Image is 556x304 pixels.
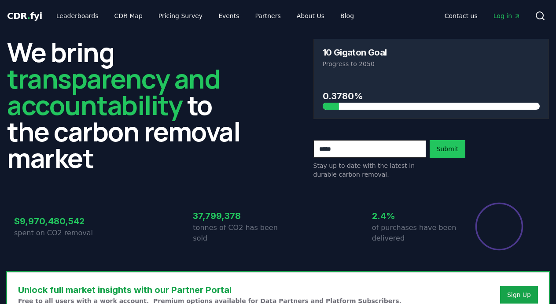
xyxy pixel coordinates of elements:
[372,209,457,222] h3: 2.4%
[248,8,288,24] a: Partners
[507,290,531,299] a: Sign Up
[313,161,426,179] p: Stay up to date with the latest in durable carbon removal.
[438,8,485,24] a: Contact us
[438,8,528,24] nav: Main
[7,39,243,171] h2: We bring to the carbon removal market
[500,286,538,304] button: Sign Up
[14,228,99,238] p: spent on CO2 removal
[372,222,457,244] p: of purchases have been delivered
[7,10,42,22] a: CDR.fyi
[193,209,278,222] h3: 37,799,378
[7,60,220,123] span: transparency and accountability
[211,8,246,24] a: Events
[323,89,540,103] h3: 0.3780%
[333,8,361,24] a: Blog
[151,8,210,24] a: Pricing Survey
[18,283,401,297] h3: Unlock full market insights with our Partner Portal
[27,11,30,21] span: .
[430,140,466,158] button: Submit
[193,222,278,244] p: tonnes of CO2 has been sold
[7,11,42,21] span: CDR fyi
[14,215,99,228] h3: $9,970,480,542
[323,48,387,57] h3: 10 Gigaton Goal
[493,11,521,20] span: Log in
[323,59,540,68] p: Progress to 2050
[49,8,361,24] nav: Main
[475,202,524,251] div: Percentage of sales delivered
[486,8,528,24] a: Log in
[107,8,150,24] a: CDR Map
[49,8,106,24] a: Leaderboards
[290,8,331,24] a: About Us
